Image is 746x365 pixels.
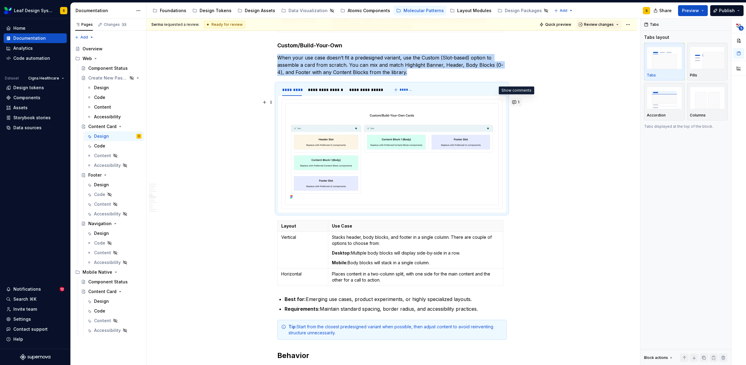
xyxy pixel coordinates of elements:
[332,260,348,265] strong: Mobile:
[73,267,144,277] div: Mobile Native
[1,4,69,17] button: Leaf Design SystemS
[88,279,128,285] div: Component Status
[13,326,48,332] div: Contact support
[13,125,42,131] div: Data sources
[682,8,699,14] span: Preview
[84,238,144,248] a: Code
[4,103,67,113] a: Assets
[84,93,144,102] a: Code
[200,8,231,14] div: Design Tokens
[94,201,111,207] div: Content
[457,8,491,14] div: Layout Modules
[84,316,144,326] a: Content
[84,83,144,93] a: Design
[94,240,105,246] div: Code
[84,209,144,219] a: Accessibility
[277,54,507,76] p: When your use case doesn’t fit a predesigned variant, use the Custom (Slot-based) option to assem...
[505,8,542,14] div: Design Packages
[644,83,685,120] button: placeholderAccordion
[73,44,144,335] div: Page tree
[690,87,725,109] img: placeholder
[84,131,144,141] a: DesignS
[281,223,325,229] p: Layout
[94,114,121,120] div: Accessibility
[690,113,706,118] p: Columns
[403,8,444,14] div: Molecular Patterns
[4,314,67,324] a: Settings
[710,5,744,16] button: Publish
[4,324,67,334] button: Contact support
[545,22,571,27] span: Quick preview
[84,190,144,199] a: Code
[552,6,575,15] button: Add
[94,182,109,188] div: Design
[332,250,499,256] p: Multiple body blocks will display side-by-side in a row.
[94,162,121,168] div: Accessibility
[277,351,507,360] h2: Behavior
[150,5,551,17] div: Page tree
[84,112,144,122] a: Accessibility
[79,63,144,73] a: Component Status
[84,161,144,170] a: Accessibility
[4,33,67,43] a: Documentation
[13,306,37,312] div: Invite team
[687,83,728,120] button: placeholderColumns
[20,354,50,360] a: Supernova Logo
[644,355,668,360] div: Block actions
[79,277,144,287] a: Component Status
[84,306,144,316] a: Code
[84,258,144,267] a: Accessibility
[151,22,163,27] span: Serina
[285,306,320,312] strong: Requirements:
[277,42,507,49] h4: Custom/Build-Your-Own
[94,133,109,139] div: Design
[94,85,109,91] div: Design
[650,5,676,16] button: Share
[719,8,735,14] span: Publish
[644,124,727,129] p: Tabs displayed at the top of the block.
[84,180,144,190] a: Design
[576,20,621,29] button: Review changes
[28,76,59,81] span: Cigna Healthcare
[495,6,551,15] a: Design Packages
[4,284,67,294] button: Notifications12
[63,8,65,13] div: S
[94,211,121,217] div: Accessibility
[14,8,53,14] div: Leaf Design System
[538,20,574,29] button: Quick preview
[285,305,507,313] p: Maintain standard spacing, border radius, and accessibility practices.
[678,5,708,16] button: Preview
[190,6,234,15] a: Design Tokens
[289,324,503,336] div: Start from the closest predesigned variant when possible, then adjust content to avoid reinventin...
[644,43,685,80] button: placeholderTabs
[690,47,725,69] img: placeholder
[94,318,111,324] div: Content
[88,289,116,295] div: Content Card
[644,353,673,362] div: Block actions
[88,75,127,81] div: Create New Password
[332,260,499,266] p: Body blocks will stack in a single column.
[94,327,121,333] div: Accessibility
[83,56,92,62] div: Web
[94,104,111,110] div: Content
[73,44,144,54] a: Overview
[4,334,67,344] button: Help
[80,35,88,40] span: Add
[332,223,499,229] p: Use Case
[584,22,614,27] span: Review changes
[94,153,111,159] div: Content
[88,221,112,227] div: Navigation
[79,287,144,296] a: Content Card
[13,45,33,51] div: Analytics
[285,296,507,303] p: Emerging use cases, product experiments, or highly specialized layouts.
[4,113,67,123] a: Storybook stories
[13,85,44,91] div: Design tokens
[84,151,144,161] a: Content
[235,6,278,15] a: Design Assets
[647,113,666,118] p: Accordion
[245,8,275,14] div: Design Assets
[4,93,67,103] a: Components
[13,296,36,302] div: Search ⌘K
[94,250,111,256] div: Content
[332,234,499,246] p: Stacks header, body blocks, and footer in a single column. There are couple of options to choose ...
